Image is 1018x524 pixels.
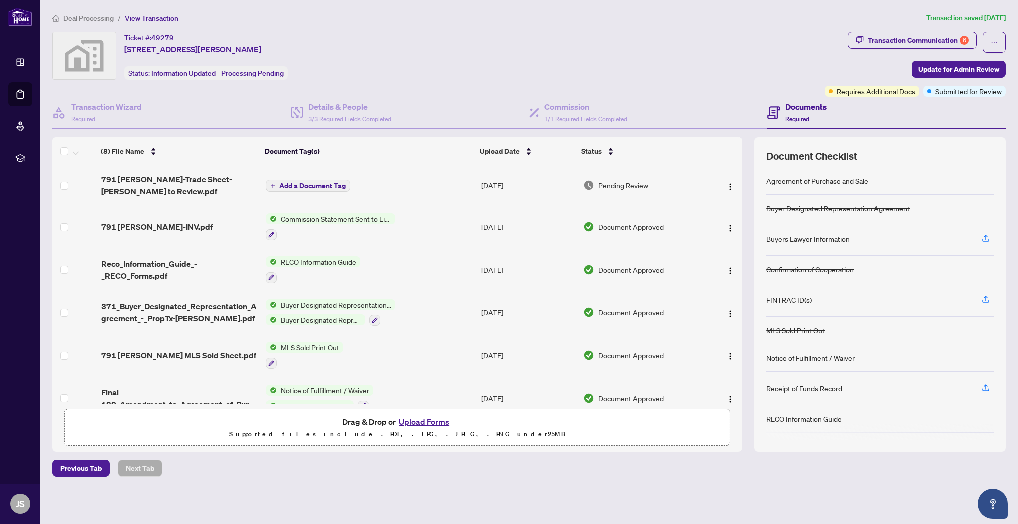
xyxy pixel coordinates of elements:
button: Logo [722,177,738,193]
img: Status Icon [266,256,277,267]
span: Required [71,115,95,123]
span: 791 [PERSON_NAME]-Trade Sheet-[PERSON_NAME] to Review.pdf [101,173,258,197]
span: JS [16,497,25,511]
span: Deal Processing [63,14,114,23]
div: Status: [124,66,288,80]
button: Logo [722,390,738,406]
div: Agreement of Purchase and Sale [766,175,868,186]
button: Previous Tab [52,460,110,477]
div: 6 [960,36,969,45]
div: Buyer Designated Representation Agreement [766,203,910,214]
div: MLS Sold Print Out [766,325,825,336]
h4: Commission [544,101,627,113]
img: Status Icon [266,213,277,224]
span: 371_Buyer_Designated_Representation_Agreement_-_PropTx-[PERSON_NAME].pdf [101,300,258,324]
th: Upload Date [476,137,577,165]
img: Logo [726,224,734,232]
div: Confirmation of Cooperation [766,264,854,275]
button: Next Tab [118,460,162,477]
span: Notice of Fulfillment / Waiver [277,385,373,396]
img: Status Icon [266,342,277,353]
img: Logo [726,310,734,318]
span: 3/3 Required Fields Completed [308,115,391,123]
button: Logo [722,262,738,278]
span: ellipsis [991,39,998,46]
span: View Transaction [125,14,178,23]
span: Submitted for Review [935,86,1002,97]
span: Document Checklist [766,149,857,163]
th: Status [577,137,704,165]
li: / [118,12,121,24]
button: Add a Document Tag [266,180,350,192]
span: Upload Date [480,146,520,157]
button: Logo [722,219,738,235]
img: Document Status [583,221,594,232]
span: Status [581,146,602,157]
span: Buyer Designated Representation Agreement [277,299,395,310]
img: Logo [726,267,734,275]
span: Final 120_Amendment_to_Agreement_of_Purchase_and_Sale_-_A_-_PropTx-OREA_2.pdf [101,386,258,410]
h4: Details & People [308,101,391,113]
td: [DATE] [477,291,579,334]
button: Status IconNotice of Fulfillment / WaiverStatus IconDeletion of Conditions [266,385,373,412]
div: Transaction Communication [868,32,969,48]
td: [DATE] [477,165,579,205]
span: Document Approved [598,221,664,232]
img: Status Icon [266,299,277,310]
td: [DATE] [477,205,579,248]
img: Document Status [583,393,594,404]
span: home [52,15,59,22]
button: Update for Admin Review [912,61,1006,78]
span: Document Approved [598,264,664,275]
button: Logo [722,304,738,320]
button: Transaction Communication6 [848,32,977,49]
p: Supported files include .PDF, .JPG, .JPEG, .PNG under 25 MB [71,428,724,440]
td: [DATE] [477,334,579,377]
span: Requires Additional Docs [837,86,915,97]
span: 791 [PERSON_NAME]-INV.pdf [101,221,213,233]
button: Status IconBuyer Designated Representation AgreementStatus IconBuyer Designated Representation Ag... [266,299,395,326]
span: Add a Document Tag [279,182,346,189]
span: 791 [PERSON_NAME] MLS Sold Sheet.pdf [101,349,256,361]
article: Transaction saved [DATE] [926,12,1006,24]
th: (8) File Name [97,137,261,165]
img: logo [8,8,32,26]
span: Deletion of Conditions [277,400,354,411]
span: Drag & Drop or [342,415,452,428]
img: Document Status [583,180,594,191]
div: Ticket #: [124,32,174,43]
th: Document Tag(s) [261,137,475,165]
img: Logo [726,395,734,403]
span: Document Approved [598,350,664,361]
div: FINTRAC ID(s) [766,294,812,305]
img: svg%3e [53,32,116,79]
div: Notice of Fulfillment / Waiver [766,352,855,363]
img: Document Status [583,264,594,275]
span: 49279 [151,33,174,42]
button: Add a Document Tag [266,179,350,192]
span: Required [785,115,809,123]
td: [DATE] [477,248,579,291]
button: Status IconMLS Sold Print Out [266,342,343,369]
span: Previous Tab [60,460,102,476]
span: MLS Sold Print Out [277,342,343,353]
div: Receipt of Funds Record [766,383,842,394]
span: 1/1 Required Fields Completed [544,115,627,123]
span: Document Approved [598,393,664,404]
span: Reco_Information_Guide_-_RECO_Forms.pdf [101,258,258,282]
button: Logo [722,347,738,363]
span: (8) File Name [101,146,144,157]
td: [DATE] [477,377,579,420]
h4: Documents [785,101,827,113]
span: Document Approved [598,307,664,318]
img: Document Status [583,307,594,318]
div: RECO Information Guide [766,413,842,424]
div: Buyers Lawyer Information [766,233,850,244]
button: Open asap [978,489,1008,519]
span: Pending Review [598,180,648,191]
button: Status IconCommission Statement Sent to Listing Brokerage [266,213,395,240]
span: Commission Statement Sent to Listing Brokerage [277,213,395,224]
img: Status Icon [266,400,277,411]
h4: Transaction Wizard [71,101,142,113]
img: Status Icon [266,385,277,396]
